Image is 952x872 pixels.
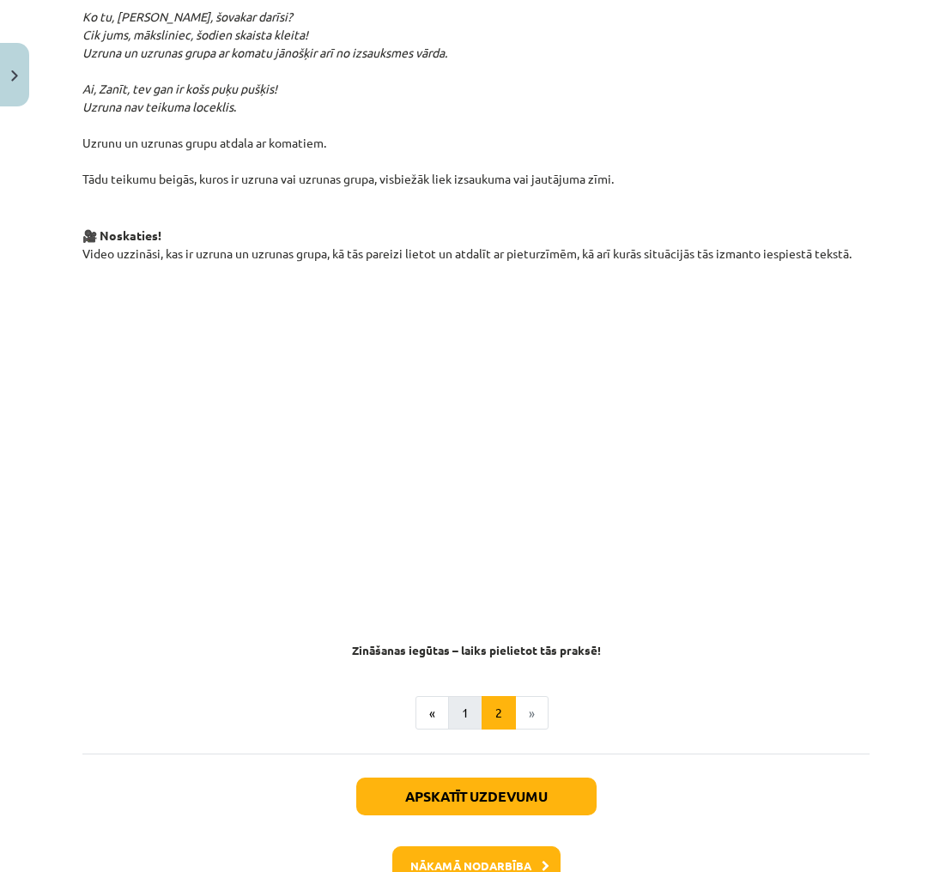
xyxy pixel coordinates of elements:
em: Ai, Zanīt, tev gan ir košs puķu pušķis! Uzruna nav teikuma loceklis [82,81,277,114]
em: Ko tu, [PERSON_NAME], šovakar darīsi? Cik jums, māksliniec, šodien skaista kleita! Uzruna un uzru... [82,9,447,60]
button: 2 [482,696,516,730]
strong: Zināšanas iegūtas – laiks pielietot tās praksē! [352,642,601,657]
img: icon-close-lesson-0947bae3869378f0d4975bcd49f059093ad1ed9edebbc8119c70593378902aed.svg [11,70,18,82]
button: « [415,696,449,730]
strong: 🎥 Noskaties! [82,227,161,243]
p: Video uzzināsi, kas ir uzruna un uzrunas grupa, kā tās pareizi lietot un atdalīt ar pieturzīmēm, ... [82,227,870,263]
button: 1 [448,696,482,730]
button: Apskatīt uzdevumu [356,778,597,815]
nav: Page navigation example [82,696,870,730]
